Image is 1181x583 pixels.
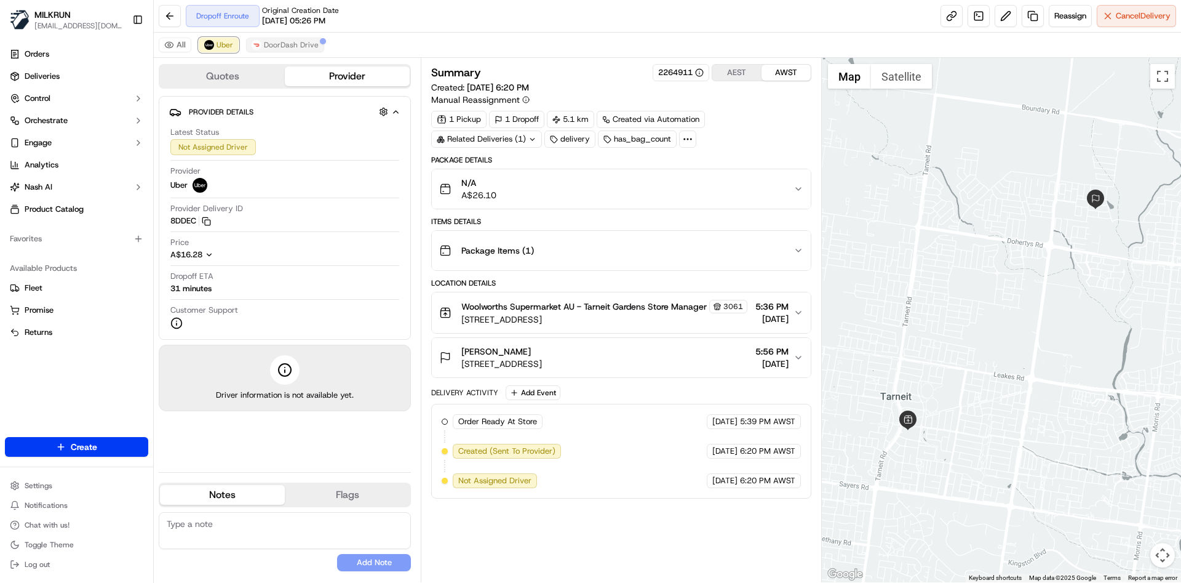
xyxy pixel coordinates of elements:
span: Price [170,237,189,248]
span: Not Assigned Driver [458,475,531,486]
span: [PERSON_NAME] [461,345,531,358]
span: Package Items ( 1 ) [461,244,534,257]
button: Quotes [160,66,285,86]
span: Provider Details [189,107,253,117]
div: 1 Pickup [431,111,487,128]
button: 2264911 [658,67,704,78]
button: Create [5,437,148,457]
div: Location Details [431,278,811,288]
a: Orders [5,44,148,64]
span: Settings [25,481,52,491]
span: 6:20 PM AWST [740,475,795,486]
button: MILKRUN [34,9,71,21]
span: [DATE] [755,358,789,370]
button: 8DDEC [170,215,211,227]
span: Created (Sent To Provider) [458,446,555,457]
span: Provider Delivery ID [170,203,243,214]
button: MILKRUNMILKRUN[EMAIL_ADDRESS][DOMAIN_NAME] [5,5,127,34]
button: Show satellite imagery [871,64,932,89]
a: Report a map error [1128,574,1177,581]
span: Uber [170,180,188,191]
button: Reassign [1049,5,1092,27]
button: Fleet [5,278,148,298]
button: Toggle Theme [5,536,148,553]
button: Engage [5,133,148,153]
span: 6:20 PM AWST [740,446,795,457]
button: Manual Reassignment [431,94,530,106]
div: Related Deliveries (1) [431,131,542,148]
a: Fleet [10,283,143,294]
span: Orchestrate [25,115,68,126]
span: Returns [25,327,52,338]
div: delivery [544,131,595,148]
button: Returns [5,323,148,342]
h3: Summary [431,67,481,78]
span: 5:36 PM [755,300,789,313]
button: Woolworths Supermarket AU - Tarneit Gardens Store Manager3061[STREET_ADDRESS]5:36 PM[DATE] [432,292,810,333]
div: Available Products [5,259,148,278]
span: 5:39 PM AWST [740,416,795,427]
button: All [159,38,191,52]
button: [EMAIL_ADDRESS][DOMAIN_NAME] [34,21,122,31]
span: Create [71,441,97,453]
button: Nash AI [5,177,148,197]
div: Delivery Activity [431,388,498,398]
div: has_bag_count [598,131,677,148]
span: Promise [25,305,54,316]
button: Add Event [506,385,560,400]
span: [STREET_ADDRESS] [461,358,542,370]
span: 5:56 PM [755,345,789,358]
button: AWST [761,65,811,81]
span: DoorDash Drive [264,40,319,50]
a: Open this area in Google Maps (opens a new window) [825,566,865,582]
div: Favorites [5,229,148,249]
span: Cancel Delivery [1116,10,1171,22]
div: 31 minutes [170,283,212,294]
a: Terms (opens in new tab) [1103,574,1121,581]
span: Provider [170,166,201,177]
span: Dropoff ETA [170,271,213,282]
img: uber-new-logo.jpeg [204,40,214,50]
span: [DATE] [712,416,738,427]
span: 3061 [723,302,743,312]
a: Promise [10,305,143,316]
span: Product Catalog [25,204,84,215]
span: Uber [217,40,233,50]
button: CancelDelivery [1097,5,1176,27]
button: Notifications [5,497,148,514]
a: Analytics [5,155,148,175]
span: Log out [25,560,50,569]
span: [DATE] 6:20 PM [467,82,529,93]
span: Orders [25,49,49,60]
span: [STREET_ADDRESS] [461,313,747,326]
button: [PERSON_NAME][STREET_ADDRESS]5:56 PM[DATE] [432,338,810,377]
span: Toggle Theme [25,540,74,550]
button: Orchestrate [5,111,148,131]
span: Created: [431,81,529,94]
div: 1 Dropoff [489,111,544,128]
button: DoorDash Drive [246,38,324,52]
button: Chat with us! [5,517,148,534]
button: Control [5,89,148,108]
span: Nash AI [25,182,52,193]
span: Latest Status [170,127,219,138]
button: Provider [285,66,410,86]
span: Control [25,93,50,104]
button: Flags [285,485,410,505]
button: A$16.28 [170,249,279,260]
span: A$16.28 [170,249,202,260]
span: Analytics [25,159,58,171]
span: Chat with us! [25,520,70,530]
span: Customer Support [170,305,238,316]
button: Keyboard shortcuts [969,574,1022,582]
a: Created via Automation [597,111,705,128]
span: [DATE] 05:26 PM [262,15,325,26]
span: Driver information is not available yet. [216,390,354,401]
button: Notes [160,485,285,505]
span: Manual Reassignment [431,94,520,106]
button: Provider Details [169,102,400,122]
button: Uber [199,38,239,52]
